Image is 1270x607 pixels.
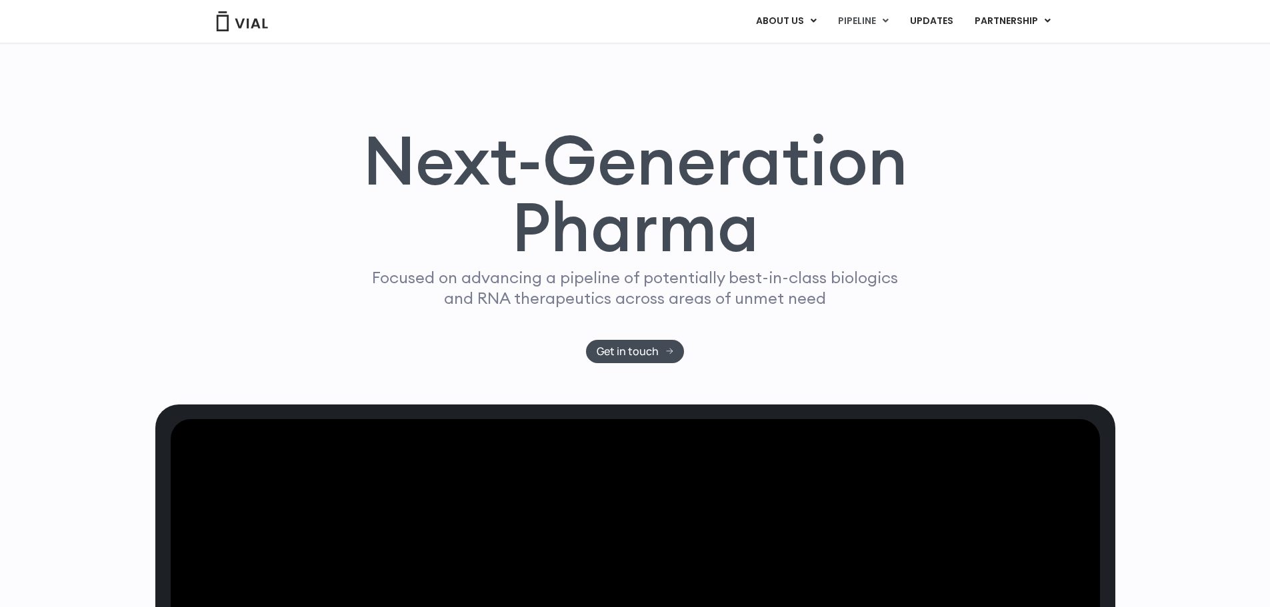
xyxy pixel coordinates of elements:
[964,10,1061,33] a: PARTNERSHIPMenu Toggle
[367,267,904,308] p: Focused on advancing a pipeline of potentially best-in-class biologics and RNA therapeutics acros...
[215,11,269,31] img: Vial Logo
[899,10,963,33] a: UPDATES
[597,346,659,356] span: Get in touch
[586,340,684,363] a: Get in touch
[745,10,827,33] a: ABOUT USMenu Toggle
[827,10,899,33] a: PIPELINEMenu Toggle
[347,127,924,261] h1: Next-Generation Pharma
